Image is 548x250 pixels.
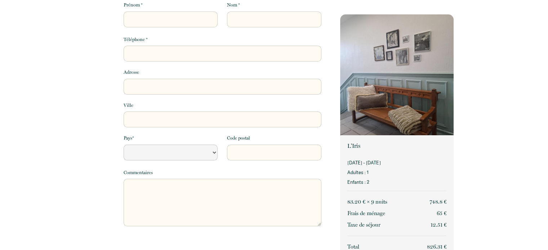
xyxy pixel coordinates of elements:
[124,36,148,43] label: Téléphone *
[427,244,447,250] span: 826.31 €
[429,197,447,206] p: 748.8 €
[340,14,454,137] img: rental-image
[124,102,133,109] label: Ville
[124,169,153,176] label: Commentaires
[347,209,385,218] p: Frais de ménage
[227,135,250,142] label: Code postal
[347,169,446,176] p: Adultes : 1
[347,197,387,206] p: 83.20 € × 9 nuit
[124,69,139,76] label: Adresse
[437,209,447,218] p: 65 €
[347,244,359,250] span: Total
[347,179,446,186] p: Enfants : 2
[347,142,446,150] p: L'Iris
[431,221,447,229] p: 12.51 €
[347,159,446,166] p: [DATE] - [DATE]
[124,1,143,9] label: Prénom *
[347,221,380,229] p: Taxe de séjour
[227,1,240,9] label: Nom *
[124,145,218,160] select: Default select example
[124,135,134,142] label: Pays
[385,199,387,205] span: s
